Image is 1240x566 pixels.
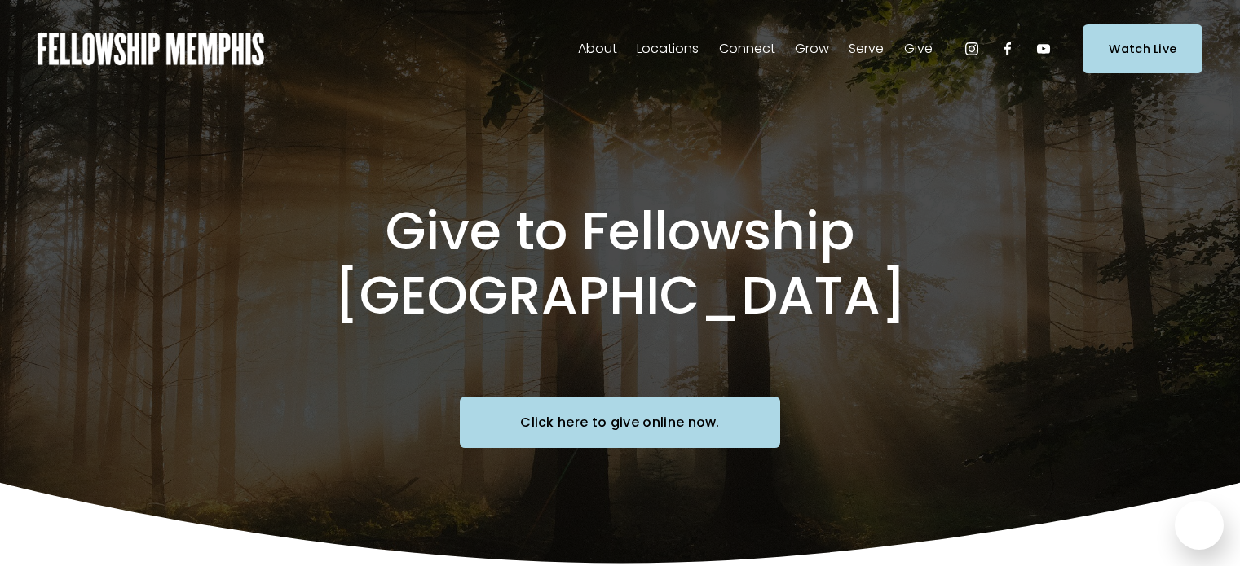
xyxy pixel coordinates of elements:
a: YouTube [1035,41,1052,57]
a: Instagram [964,41,980,57]
span: Serve [849,37,884,61]
a: Facebook [1000,41,1016,57]
span: Locations [637,37,699,61]
a: Watch Live [1083,24,1202,72]
a: folder dropdown [578,36,617,62]
a: folder dropdown [849,36,884,62]
span: Connect [719,37,775,61]
a: Click here to give online now. [460,397,780,448]
span: Give [904,37,933,61]
a: folder dropdown [637,36,699,62]
img: Fellowship Memphis [38,33,265,65]
span: About [578,37,617,61]
a: folder dropdown [719,36,775,62]
span: Grow [795,37,829,61]
a: folder dropdown [904,36,933,62]
h1: Give to Fellowship [GEOGRAPHIC_DATA] [131,200,1110,328]
a: folder dropdown [795,36,829,62]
